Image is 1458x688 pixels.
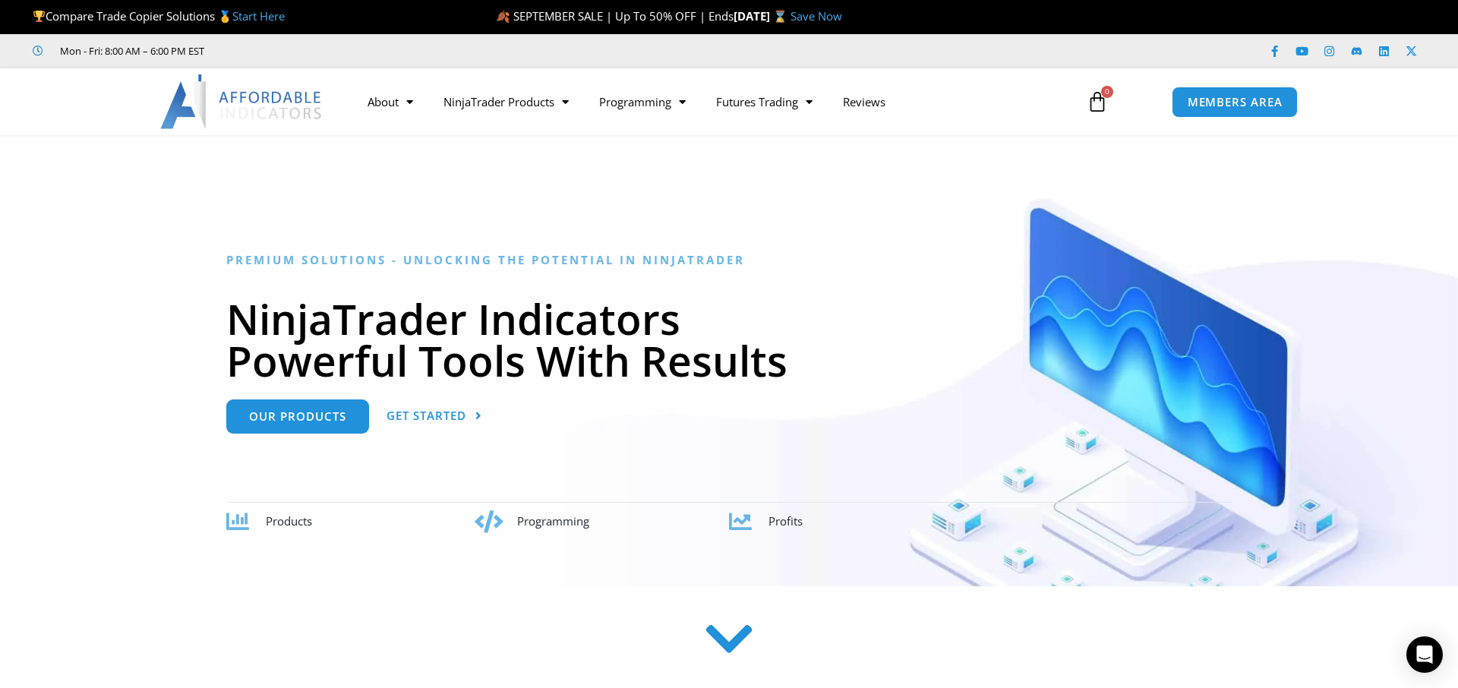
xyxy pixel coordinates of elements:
span: 0 [1101,86,1113,98]
a: Get Started [387,399,482,434]
a: Start Here [232,8,285,24]
span: Get Started [387,410,466,421]
span: Mon - Fri: 8:00 AM – 6:00 PM EST [56,42,204,60]
span: Profits [768,513,803,529]
a: Our Products [226,399,369,434]
span: Programming [517,513,589,529]
img: 🏆 [33,11,45,22]
a: Futures Trading [701,84,828,119]
a: About [352,84,428,119]
h6: Premium Solutions - Unlocking the Potential in NinjaTrader [226,253,1232,267]
a: Reviews [828,84,901,119]
span: Our Products [249,411,346,422]
div: Open Intercom Messenger [1406,636,1443,673]
span: Products [266,513,312,529]
iframe: Customer reviews powered by Trustpilot [226,43,453,58]
span: Compare Trade Copier Solutions 🥇 [33,8,285,24]
nav: Menu [352,84,1069,119]
span: 🍂 SEPTEMBER SALE | Up To 50% OFF | Ends [496,8,734,24]
a: 0 [1064,80,1131,124]
span: MEMBERS AREA [1188,96,1283,108]
h1: NinjaTrader Indicators Powerful Tools With Results [226,298,1232,381]
strong: [DATE] ⌛ [734,8,791,24]
a: NinjaTrader Products [428,84,584,119]
img: LogoAI [160,74,323,129]
a: MEMBERS AREA [1172,87,1299,118]
a: Programming [584,84,701,119]
a: Save Now [791,8,842,24]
